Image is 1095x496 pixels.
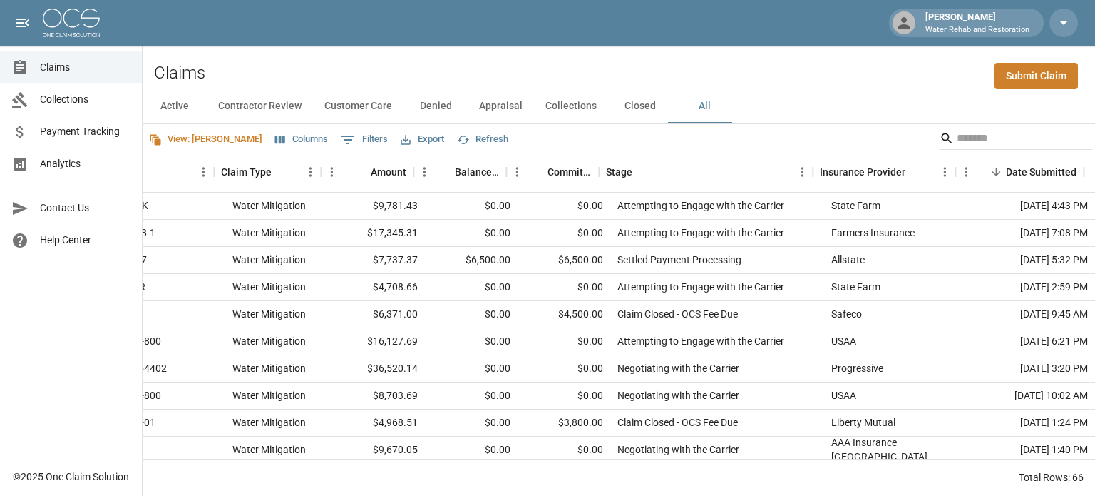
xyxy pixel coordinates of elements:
button: Contractor Review [207,89,313,123]
div: $6,371.00 [332,301,425,328]
button: Denied [403,89,468,123]
div: Water Mitigation [232,280,306,294]
div: [DATE] 3:20 PM [967,355,1095,383]
div: Committed Amount [506,152,599,192]
div: Committed Amount [547,152,592,192]
div: Insurance Provider [813,152,955,192]
div: Claim Number [78,152,143,192]
div: [DATE] 10:02 AM [967,383,1095,410]
div: Allstate [831,253,865,267]
div: Date Submitted [1006,152,1076,192]
button: Export [397,128,448,151]
button: Menu [791,161,813,183]
div: Amount [321,152,413,192]
button: Sort [435,162,455,182]
button: Sort [272,162,292,182]
div: Attempting to Engage with the Carrier [617,334,784,348]
span: Contact Us [40,201,130,216]
div: © 2025 One Claim Solution [13,470,129,484]
div: $0.00 [518,220,610,247]
div: $6,500.00 [425,247,518,274]
div: Progressive [831,361,883,375]
div: $0.00 [518,328,610,355]
button: Sort [986,162,1006,182]
div: $0.00 [425,383,518,410]
div: Attempting to Engage with the Carrier [617,198,784,213]
div: Water Mitigation [232,198,306,213]
button: Sort [905,162,925,182]
div: dynamic tabs [143,89,1095,123]
div: Water Mitigation [232,361,306,375]
div: Claim Type [214,152,321,192]
div: USAA [831,388,856,403]
div: Water Mitigation [232,334,306,348]
span: Collections [40,92,130,107]
button: open drawer [9,9,37,37]
a: Submit Claim [994,63,1078,89]
div: [DATE] 2:59 PM [967,274,1095,301]
div: Date Submitted [955,152,1084,192]
div: $0.00 [425,274,518,301]
button: Collections [534,89,608,123]
div: $4,500.00 [518,301,610,328]
div: $0.00 [425,301,518,328]
div: Attempting to Engage with the Carrier [617,226,784,240]
div: [DATE] 4:43 PM [967,193,1095,220]
div: Insurance Provider [820,152,905,192]
button: Menu [955,161,977,183]
div: $9,670.05 [332,437,425,464]
span: Payment Tracking [40,124,130,139]
button: Sort [528,162,547,182]
div: Attempting to Engage with the Carrier [617,280,784,294]
div: USAA [831,334,856,348]
div: Amount [371,152,406,192]
div: Claim Closed - OCS Fee Due [617,307,738,321]
div: $0.00 [425,220,518,247]
div: State Farm [831,198,880,213]
div: Water Mitigation [232,388,306,403]
div: Balance Due [413,152,506,192]
span: Claims [40,60,130,75]
div: Claim Type [221,152,272,192]
div: $4,968.51 [332,410,425,437]
div: Balance Due [455,152,499,192]
div: Liberty Mutual [831,415,895,430]
div: $0.00 [518,355,610,383]
div: Stage [606,152,632,192]
button: Refresh [453,128,512,151]
button: Menu [299,161,321,183]
button: All [672,89,736,123]
div: $3,800.00 [518,410,610,437]
button: Menu [192,161,214,183]
div: $16,127.69 [332,328,425,355]
button: Appraisal [468,89,534,123]
div: $0.00 [425,410,518,437]
div: Negotiating with the Carrier [617,442,739,457]
div: State Farm [831,280,880,294]
div: Water Mitigation [232,253,306,267]
p: Water Rehab and Restoration [925,24,1029,36]
div: Farmers Insurance [831,226,915,240]
button: Sort [351,162,371,182]
h2: Claims [154,63,205,83]
div: $4,708.66 [332,274,425,301]
button: Show filters [337,128,391,151]
div: $0.00 [518,274,610,301]
div: Search [940,127,1092,153]
div: $0.00 [518,437,610,464]
div: $0.00 [425,355,518,383]
div: $7,737.37 [332,247,425,274]
div: $8,703.69 [332,383,425,410]
div: Water Mitigation [232,442,306,457]
div: $0.00 [425,328,518,355]
div: [PERSON_NAME] [920,10,1035,36]
button: Menu [413,161,435,183]
div: Total Rows: 66 [1019,470,1084,485]
div: AAA Insurance TX [831,435,960,464]
div: $17,345.31 [332,220,425,247]
div: $0.00 [518,193,610,220]
div: [DATE] 7:08 PM [967,220,1095,247]
div: Stage [599,152,813,192]
div: Negotiating with the Carrier [617,361,739,375]
img: ocs-logo-white-transparent.png [43,9,100,37]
